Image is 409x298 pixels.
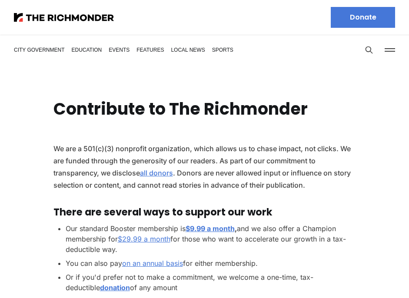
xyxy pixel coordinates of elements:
li: Our standard Booster membership is and we also offer a Champion membership for for those who want... [66,223,356,255]
strong: , [235,224,237,233]
a: Sports [201,46,221,53]
a: all donors [140,169,173,177]
li: Or if you'd prefer not to make a commitment, we welcome a one-time, tax-deductible of any amount [66,272,356,293]
img: The Richmonder [14,13,114,22]
a: Events [105,46,123,53]
li: You can also pay for either membership. [66,258,356,268]
a: Local News [162,46,194,53]
a: $29.99 a month [118,235,170,243]
a: Features [130,46,155,53]
a: on an annual basis [122,259,183,268]
iframe: portal-trigger [363,255,409,298]
a: Education [69,46,98,53]
h1: Contribute to The Richmonder [53,100,308,118]
p: We are a 501(c)(3) nonprofit organization, which allows us to chase impact, not clicks. We are fu... [53,142,356,191]
strong: There are several ways to support our work [53,205,273,219]
a: City Government [14,46,62,53]
button: Search this site [362,43,376,56]
a: Donate [331,7,395,28]
a: $9.99 a month [186,224,235,233]
a: donation [100,283,130,292]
